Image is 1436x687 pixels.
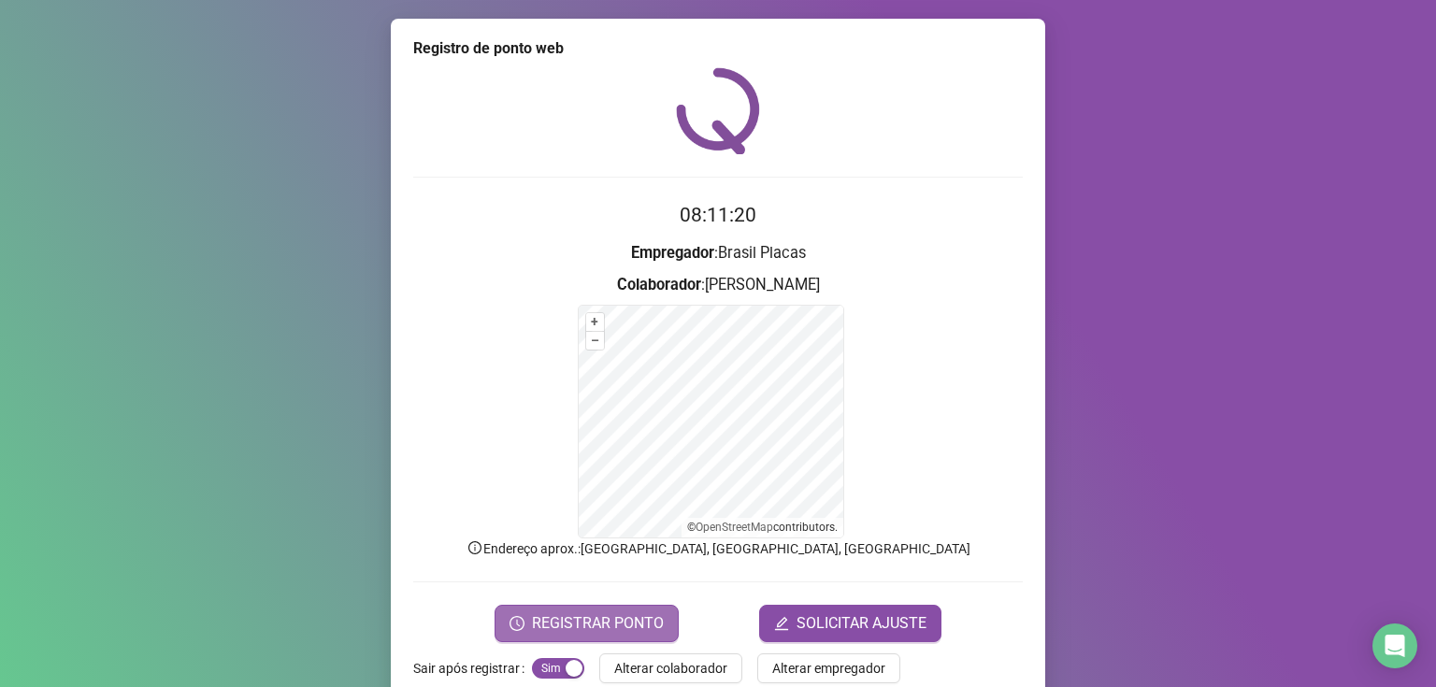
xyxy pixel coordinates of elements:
[1372,623,1417,668] div: Open Intercom Messenger
[759,605,941,642] button: editSOLICITAR AJUSTE
[687,521,838,534] li: © contributors.
[586,313,604,331] button: +
[413,538,1023,559] p: Endereço aprox. : [GEOGRAPHIC_DATA], [GEOGRAPHIC_DATA], [GEOGRAPHIC_DATA]
[696,521,773,534] a: OpenStreetMap
[495,605,679,642] button: REGISTRAR PONTO
[510,616,524,631] span: clock-circle
[614,658,727,679] span: Alterar colaborador
[797,612,926,635] span: SOLICITAR AJUSTE
[774,616,789,631] span: edit
[599,653,742,683] button: Alterar colaborador
[772,658,885,679] span: Alterar empregador
[467,539,483,556] span: info-circle
[680,204,756,226] time: 08:11:20
[631,244,714,262] strong: Empregador
[676,67,760,154] img: QRPoint
[413,653,532,683] label: Sair após registrar
[413,241,1023,265] h3: : Brasil Placas
[413,273,1023,297] h3: : [PERSON_NAME]
[413,37,1023,60] div: Registro de ponto web
[757,653,900,683] button: Alterar empregador
[586,332,604,350] button: –
[617,276,701,293] strong: Colaborador
[532,612,664,635] span: REGISTRAR PONTO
